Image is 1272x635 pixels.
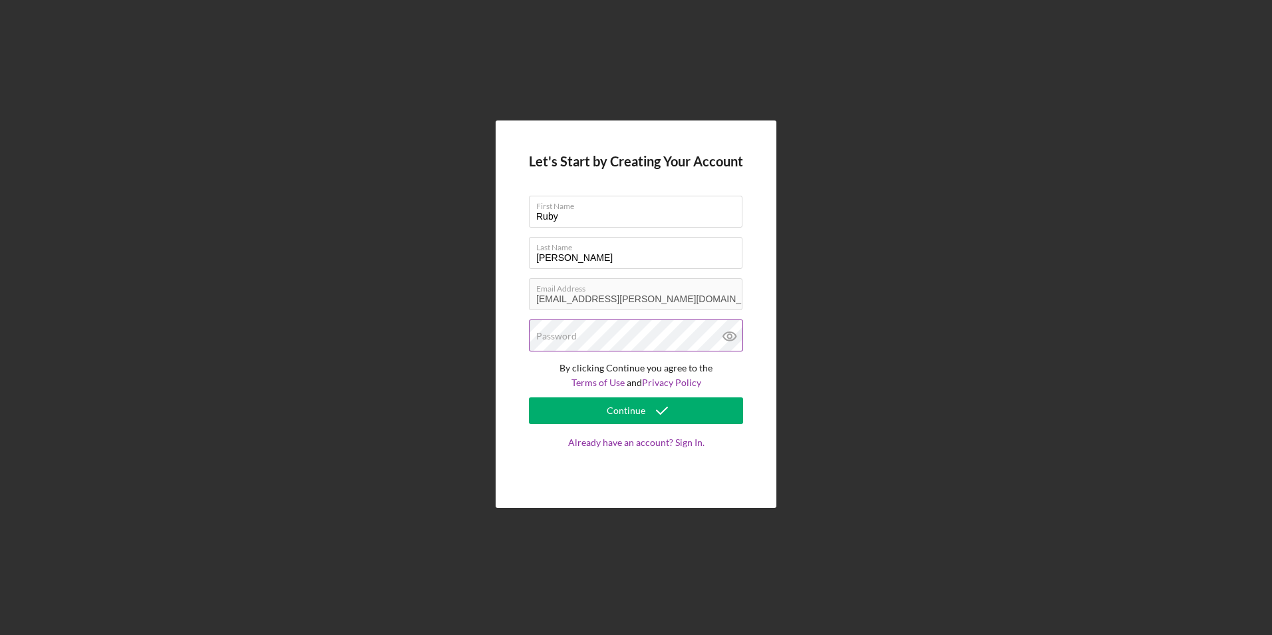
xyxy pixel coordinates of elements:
button: Continue [529,397,743,424]
label: First Name [536,196,742,211]
label: Password [536,331,577,341]
a: Already have an account? Sign In. [529,437,743,475]
h4: Let's Start by Creating Your Account [529,154,743,169]
p: By clicking Continue you agree to the and [529,361,743,391]
div: Continue [607,397,645,424]
a: Terms of Use [571,377,625,388]
label: Last Name [536,238,742,252]
a: Privacy Policy [642,377,701,388]
label: Email Address [536,279,742,294]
